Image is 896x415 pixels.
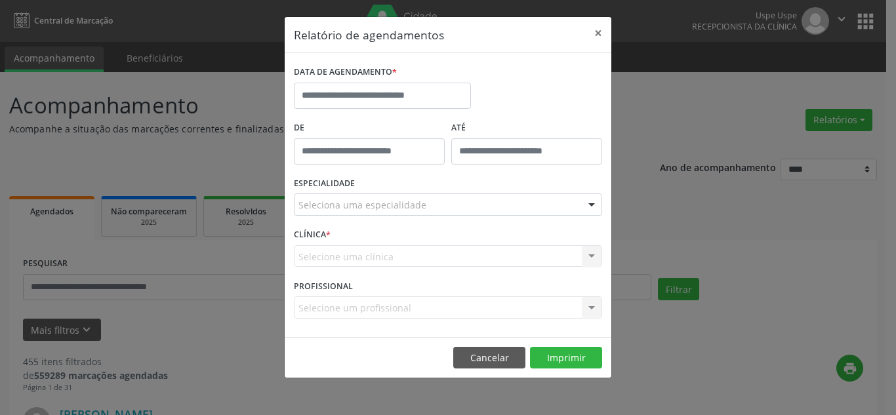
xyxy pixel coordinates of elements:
[530,347,602,369] button: Imprimir
[294,26,444,43] h5: Relatório de agendamentos
[585,17,611,49] button: Close
[451,118,602,138] label: ATÉ
[294,62,397,83] label: DATA DE AGENDAMENTO
[294,276,353,296] label: PROFISSIONAL
[294,118,445,138] label: De
[298,198,426,212] span: Seleciona uma especialidade
[453,347,525,369] button: Cancelar
[294,225,331,245] label: CLÍNICA
[294,174,355,194] label: ESPECIALIDADE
